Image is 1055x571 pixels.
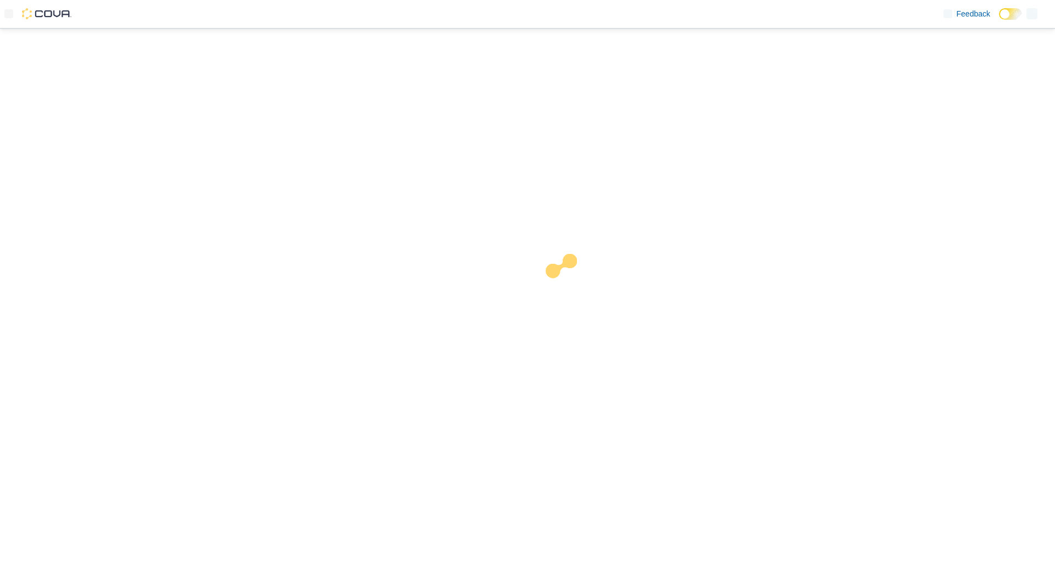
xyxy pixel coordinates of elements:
a: Feedback [939,3,995,25]
img: cova-loader [527,246,610,328]
span: Feedback [957,8,990,19]
img: Cova [22,8,71,19]
input: Dark Mode [999,8,1022,20]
